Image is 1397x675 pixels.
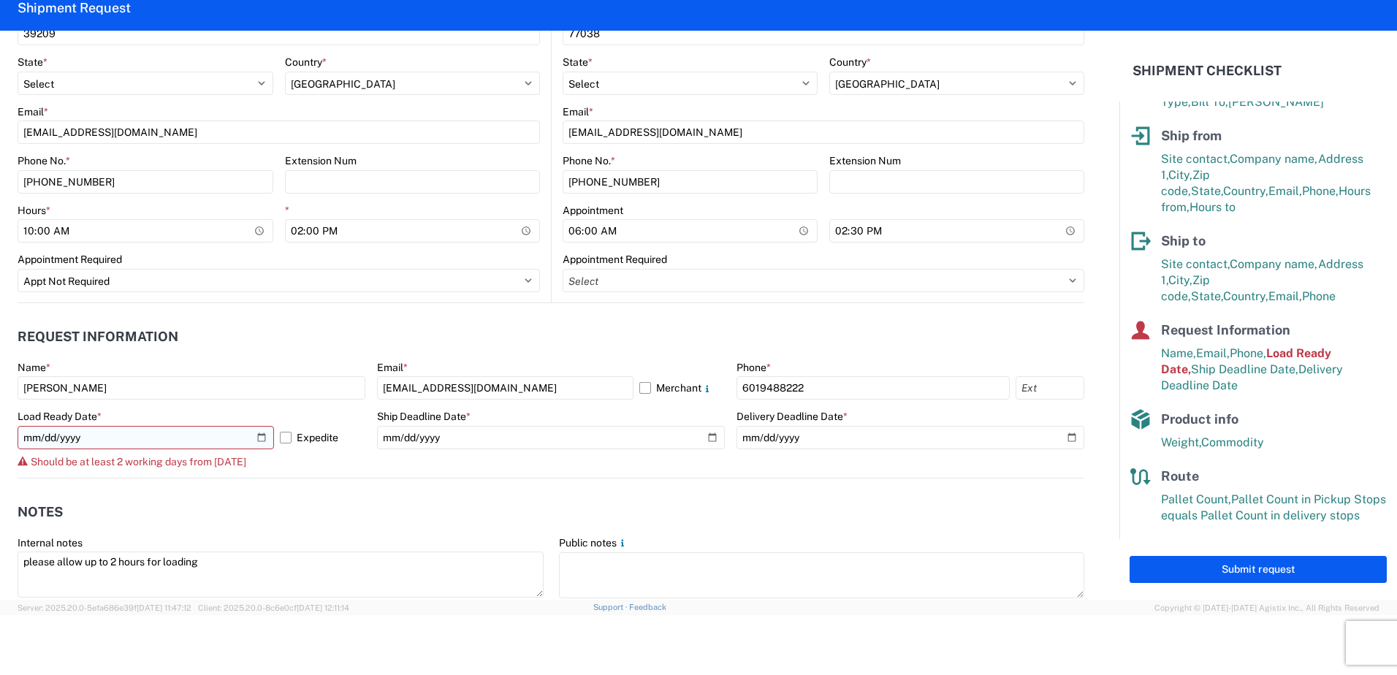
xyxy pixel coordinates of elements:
[1228,95,1324,109] span: [PERSON_NAME]
[18,361,50,374] label: Name
[1161,435,1201,449] span: Weight,
[18,536,83,549] label: Internal notes
[1168,168,1192,182] span: City,
[563,253,667,266] label: Appointment Required
[1230,346,1266,360] span: Phone,
[1230,257,1318,271] span: Company name,
[1161,128,1222,143] span: Ship from
[1302,289,1336,303] span: Phone
[18,204,50,217] label: Hours
[377,410,471,423] label: Ship Deadline Date
[1230,152,1318,166] span: Company name,
[285,56,327,69] label: Country
[18,105,48,118] label: Email
[18,410,102,423] label: Load Ready Date
[639,376,725,400] label: Merchant
[629,603,666,611] a: Feedback
[1223,184,1268,198] span: Country,
[1154,601,1379,614] span: Copyright © [DATE]-[DATE] Agistix Inc., All Rights Reserved
[829,154,901,167] label: Extension Num
[1268,289,1302,303] span: Email,
[285,154,357,167] label: Extension Num
[1201,435,1264,449] span: Commodity
[736,361,771,374] label: Phone
[1191,95,1228,109] span: Bill To,
[1161,468,1199,484] span: Route
[1223,289,1268,303] span: Country,
[1196,346,1230,360] span: Email,
[563,56,593,69] label: State
[1189,200,1236,214] span: Hours to
[1191,184,1223,198] span: State,
[1161,152,1230,166] span: Site contact,
[137,603,191,612] span: [DATE] 11:47:12
[1161,411,1238,427] span: Product info
[829,56,871,69] label: Country
[559,536,628,549] label: Public notes
[18,329,178,344] h2: Request Information
[31,456,246,468] span: Should be at least 2 working days from [DATE]
[563,204,623,217] label: Appointment
[1133,62,1282,80] h2: Shipment Checklist
[18,505,63,519] h2: Notes
[1130,556,1387,583] button: Submit request
[1268,184,1302,198] span: Email,
[736,410,848,423] label: Delivery Deadline Date
[18,253,122,266] label: Appointment Required
[1161,322,1290,337] span: Request Information
[1161,257,1230,271] span: Site contact,
[280,426,365,449] label: Expedite
[593,603,630,611] a: Support
[563,105,593,118] label: Email
[1161,346,1196,360] span: Name,
[1191,362,1298,376] span: Ship Deadline Date,
[1161,233,1206,248] span: Ship to
[1191,289,1223,303] span: State,
[1161,492,1231,506] span: Pallet Count,
[297,603,349,612] span: [DATE] 12:11:14
[1161,492,1386,522] span: Pallet Count in Pickup Stops equals Pallet Count in delivery stops
[198,603,349,612] span: Client: 2025.20.0-8c6e0cf
[18,603,191,612] span: Server: 2025.20.0-5efa686e39f
[18,56,47,69] label: State
[377,361,408,374] label: Email
[1302,184,1339,198] span: Phone,
[1168,273,1192,287] span: City,
[18,154,70,167] label: Phone No.
[1016,376,1084,400] input: Ext
[563,154,615,167] label: Phone No.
